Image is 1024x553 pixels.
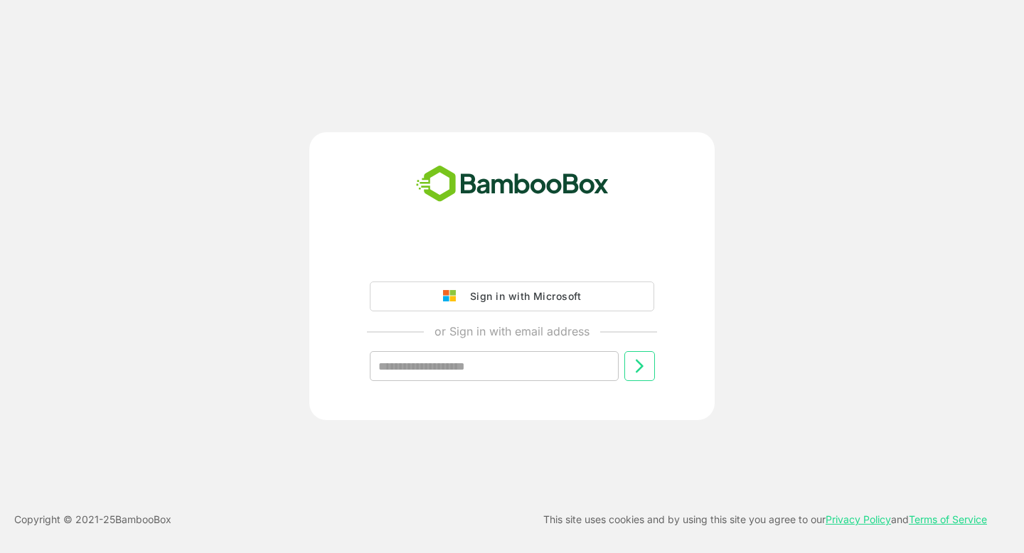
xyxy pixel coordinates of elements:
[408,161,617,208] img: bamboobox
[370,281,654,311] button: Sign in with Microsoft
[543,511,987,528] p: This site uses cookies and by using this site you agree to our and
[434,323,590,340] p: or Sign in with email address
[443,290,463,303] img: google
[463,287,581,306] div: Sign in with Microsoft
[14,511,171,528] p: Copyright © 2021- 25 BambooBox
[826,513,891,525] a: Privacy Policy
[909,513,987,525] a: Terms of Service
